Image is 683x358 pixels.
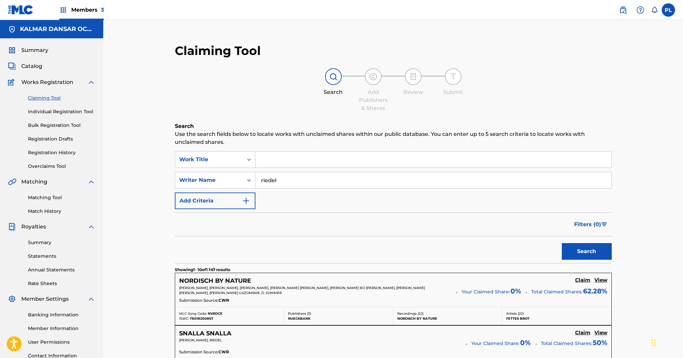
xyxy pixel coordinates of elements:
[218,297,229,303] span: CWR
[21,78,73,86] span: Works Registration
[397,88,430,96] div: Review
[511,286,521,296] span: 0 %
[574,220,601,228] span: Filters ( 0 )
[28,149,95,156] a: Registration History
[601,222,607,226] img: filter
[619,6,627,14] img: search
[541,340,592,346] span: Total Claimed Shares:
[59,6,67,14] img: Top Rightsholders
[242,197,250,205] img: 9d2ae6d4665cec9f34b9.svg
[21,62,42,70] span: Catalog
[175,43,261,58] h2: Claiming Tool
[409,73,417,81] img: step indicator icon for Review
[397,311,498,316] p: Recordings ( 22 )
[28,280,95,287] a: Rate Sheets
[28,253,95,260] a: Statements
[28,95,95,102] a: Claiming Tool
[175,130,612,146] p: Use the search fields below to locate works with unclaimed shares within our public database. You...
[652,333,656,353] div: Dra
[575,330,590,336] h5: Claim
[179,286,425,295] span: [PERSON_NAME], [PERSON_NAME], [PERSON_NAME], [PERSON_NAME] [PERSON_NAME], [PERSON_NAME] BO [PERSO...
[218,349,229,355] span: CWR
[506,316,607,321] p: FETTES BROT
[175,192,255,209] button: Add Criteria
[357,88,390,112] div: Add Publishers & Shares
[87,223,95,231] img: expand
[449,73,457,81] img: step indicator icon for Submit
[594,277,607,283] h5: View
[87,295,95,303] img: expand
[175,267,230,273] p: Showing 1 - 10 of 1 147 results
[8,223,16,231] img: Royalties
[8,62,16,70] img: Catalog
[8,178,16,186] img: Matching
[179,176,239,184] div: Writer Name
[662,3,675,17] div: User Menu
[562,243,612,260] button: Search
[634,3,647,17] div: Help
[21,46,48,54] span: Summary
[21,223,46,231] span: Royalties
[520,338,531,348] span: 0 %
[329,73,337,81] img: step indicator icon for Search
[175,122,612,130] h6: Search
[8,78,17,86] img: Works Registration
[369,73,377,81] img: step indicator icon for Add Publishers & Shares
[437,88,470,96] div: Submit
[21,295,69,303] span: Member Settings
[20,25,95,33] h5: KALMAR DANSAR OCH LER
[570,216,612,233] button: Filters (0)
[575,277,590,283] h5: Claim
[594,330,607,336] h5: View
[71,6,104,14] span: Members
[179,311,207,316] span: MLC Song Code:
[664,243,683,297] iframe: Resource Center
[506,311,607,316] p: Artists ( 22 )
[650,326,683,358] div: Chatt-widget
[87,178,95,186] img: expand
[28,163,95,170] a: Overclaims Tool
[594,277,607,284] a: View
[288,316,389,321] p: RUECKBANK
[471,340,519,347] span: Your Claimed Share:
[101,7,104,13] span: 3
[462,288,510,295] span: Your Claimed Share:
[28,136,95,143] a: Registration Drafts
[179,277,251,285] h5: NORDISCH BY NATURE
[8,295,16,303] img: Member Settings
[28,339,95,346] a: User Permissions
[179,338,222,342] span: [PERSON_NAME], RIEDEL
[650,326,683,358] iframe: Chat Widget
[28,108,95,115] a: Individual Registration Tool
[397,316,498,321] p: NORDISCH BY NATURE
[583,286,607,296] span: 62.28 %
[28,325,95,332] a: Member Information
[21,178,47,186] span: Matching
[87,78,95,86] img: expand
[616,3,630,17] a: Public Search
[8,62,42,70] a: CatalogCatalog
[179,156,239,164] div: Work Title
[288,311,389,316] p: Publishers ( 3 )
[28,122,95,129] a: Bulk Registration Tool
[8,46,48,54] a: SummarySummary
[190,316,213,321] span: T8018200857
[8,25,16,33] img: Accounts
[651,7,658,13] div: Notifications
[179,297,218,303] span: Submission Source:
[28,208,95,215] a: Match History
[28,266,95,273] a: Annual Statements
[179,330,231,337] h5: SNALLA SNALLA
[179,349,218,355] span: Submission Source:
[594,330,607,337] a: View
[317,88,350,96] div: Search
[28,311,95,318] a: Banking Information
[8,5,34,15] img: MLC Logo
[8,46,16,54] img: Summary
[175,151,612,263] form: Search Form
[28,239,95,246] a: Summary
[531,289,582,295] span: Total Claimed Shares:
[28,194,95,201] a: Matching Tool
[636,6,644,14] img: help
[208,311,222,316] span: NV8DCE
